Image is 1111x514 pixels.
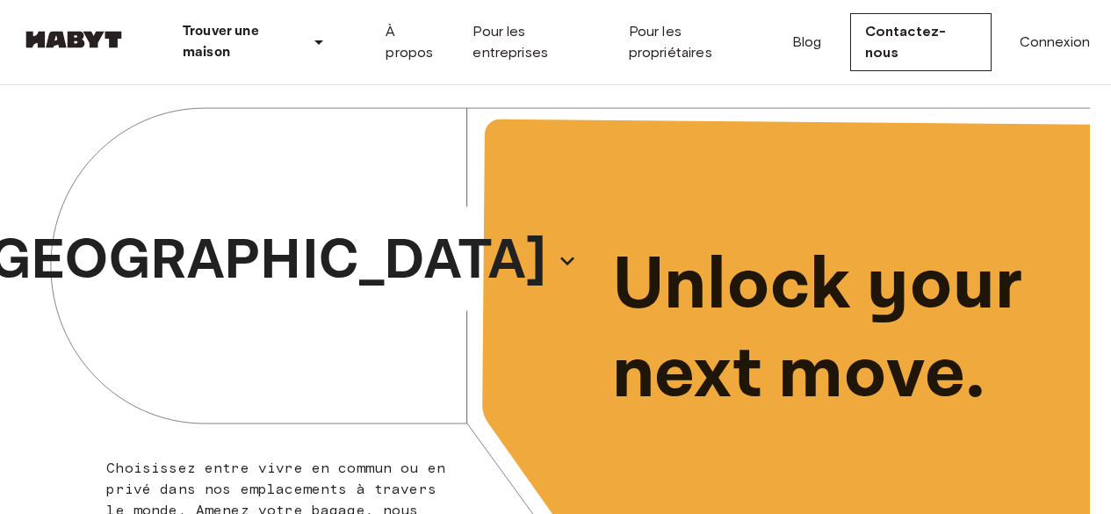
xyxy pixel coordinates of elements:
[612,242,1063,419] p: Unlock your next move.
[386,21,444,63] a: À propos
[1020,32,1090,53] a: Connexion
[850,13,992,71] a: Contactez-nous
[792,32,822,53] a: Blog
[473,21,600,63] a: Pour les entreprises
[21,31,126,48] img: Habyt
[629,21,764,63] a: Pour les propriétaires
[183,21,301,63] p: Trouver une maison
